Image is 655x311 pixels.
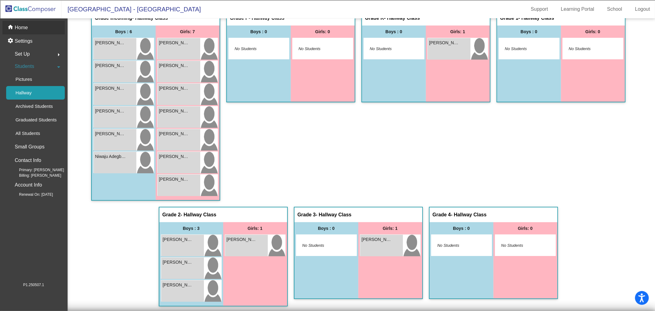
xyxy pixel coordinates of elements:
div: Boys : 0 [294,222,358,234]
div: CANCEL [2,132,653,137]
span: [PERSON_NAME] [159,131,190,137]
p: Archived Students [15,103,53,110]
span: Grade 4 [433,212,451,218]
mat-icon: settings [7,37,15,45]
p: Account Info [15,181,42,189]
span: Primary: [PERSON_NAME] [9,167,64,173]
div: Sort New > Old [2,20,653,26]
span: Grade 2 [162,212,181,218]
span: No Students [437,242,476,249]
div: Move To ... [2,26,653,31]
span: No Students [298,46,337,52]
mat-icon: arrow_right [55,51,62,58]
p: Pictures [15,76,32,83]
span: [PERSON_NAME] [95,40,126,46]
span: [PERSON_NAME] [95,62,126,69]
div: CANCEL [2,170,653,176]
span: Students [15,62,34,71]
span: Grade 3 [298,212,316,218]
div: Boys : 0 [430,222,493,234]
span: [PERSON_NAME] [163,282,193,288]
div: Boys : 3 [159,222,223,234]
div: New source [2,181,653,187]
span: Billing: [PERSON_NAME] [9,173,61,178]
span: Set Up [15,50,30,58]
span: [PERSON_NAME] [159,153,190,160]
div: Girls: 0 [493,222,557,234]
div: SAVE AND GO HOME [2,148,653,154]
span: [PERSON_NAME] [163,259,193,266]
span: No Students [302,242,341,249]
span: [PERSON_NAME] [227,236,257,243]
span: No Students [569,46,607,52]
span: - Hallway Class [316,212,352,218]
div: Print [2,75,653,81]
mat-icon: home [7,24,15,31]
div: Magazine [2,97,653,103]
div: Girls: 7 [156,26,220,38]
div: DELETE [2,154,653,159]
div: Sort A > Z [2,14,653,20]
mat-icon: arrow_drop_down [55,63,62,71]
div: Newspaper [2,103,653,108]
div: Rename Outline [2,64,653,70]
p: All Students [15,130,40,137]
p: Graduated Students [15,116,57,124]
div: MORE [2,209,653,215]
div: Visual Art [2,114,653,120]
span: [PERSON_NAME] [95,108,126,114]
div: ??? [2,137,653,143]
input: Search outlines [2,8,57,14]
span: [PERSON_NAME] [159,108,190,114]
span: [PERSON_NAME] [95,85,126,92]
div: Boys : 0 [362,26,426,38]
p: Small Groups [15,143,45,151]
p: Home [15,24,28,31]
div: Sign out [2,42,653,48]
span: [PERSON_NAME] [159,176,190,183]
div: Add Outline Template [2,81,653,86]
div: TODO: put dlg title [2,120,653,125]
span: Niwaju Adegbite [95,153,126,160]
div: Girls: 1 [223,222,287,234]
div: Search for Source [2,86,653,92]
div: Boys : 6 [92,26,156,38]
span: [PERSON_NAME] [95,131,126,137]
span: [PERSON_NAME] [362,236,392,243]
span: No Students [505,46,543,52]
span: No Students [235,46,273,52]
div: SAVE [2,187,653,192]
span: - Hallway Class [451,212,487,218]
div: Download [2,70,653,75]
div: Girls: 0 [291,26,355,38]
div: Delete [2,31,653,37]
div: Girls: 1 [426,26,490,38]
div: Home [2,165,653,170]
div: JOURNAL [2,203,653,209]
div: Girls: 1 [358,222,422,234]
p: Settings [15,37,33,45]
span: Renewal On: [DATE] [9,192,53,197]
div: BOOK [2,192,653,198]
div: Rename [2,48,653,53]
div: Home [2,2,128,8]
span: [PERSON_NAME] [159,40,190,46]
div: MOVE [2,176,653,181]
div: Delete [2,59,653,64]
input: Search sources [2,215,57,221]
p: Contact Info [15,156,41,165]
div: This outline has no content. Would you like to delete it? [2,143,653,148]
span: - Hallway Class [181,212,216,218]
div: Boys : 0 [227,26,291,38]
span: [PERSON_NAME] [159,85,190,92]
span: [PERSON_NAME] [429,40,460,46]
p: Hallway [15,89,32,96]
div: WEBSITE [2,198,653,203]
div: Move To ... [2,53,653,59]
div: Journal [2,92,653,97]
div: Girls: 0 [561,26,625,38]
span: [PERSON_NAME] [159,62,190,69]
span: No Students [501,242,540,249]
div: Options [2,37,653,42]
div: Move to ... [2,159,653,165]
